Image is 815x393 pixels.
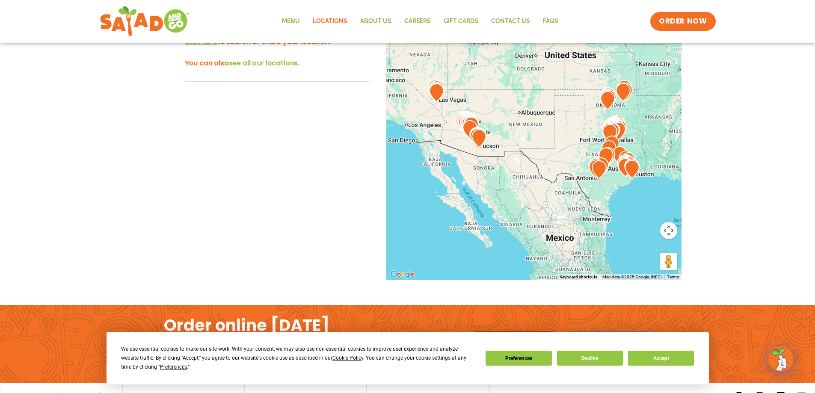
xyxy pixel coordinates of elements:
[164,315,329,336] h2: Order online [DATE]
[560,274,597,280] button: Keyboard shortcuts
[388,269,417,280] img: Google
[602,275,662,279] span: Map data ©2025 Google, INEGI
[354,12,398,31] a: About Us
[121,345,475,372] div: We use essential cookies to make our site work. With your consent, we may also use non-essential ...
[107,332,709,384] div: Cookie Consent Prompt
[332,355,363,361] span: Cookie Policy
[769,347,793,371] img: wpChatIcon
[628,351,694,366] button: Accept
[660,253,677,270] button: Drag Pegman onto the map to open Street View
[398,12,437,31] a: Careers
[388,269,417,280] a: Open this area in Google Maps (opens a new window)
[485,12,536,31] a: Contact Us
[160,364,187,370] span: Preferences
[276,12,306,31] a: Menu
[536,12,565,31] a: FAQs
[229,58,298,68] span: see all our locations
[667,275,679,279] a: Terms (opens in new tab)
[564,331,652,357] img: google_play
[100,4,190,38] img: new-SAG-logo-768×292
[486,351,551,366] button: Preferences
[557,351,623,366] button: Decline
[471,330,556,358] img: appstore
[185,26,369,68] h3: Hey there! We'd love to show you what's nearby - to search or share your location. You can also .
[660,222,677,239] button: Map camera controls
[659,16,707,27] span: ORDER NOW
[306,12,354,31] a: Locations
[276,12,565,31] nav: Menu
[650,12,715,31] a: ORDER NOW
[437,12,485,31] a: GIFT CARDS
